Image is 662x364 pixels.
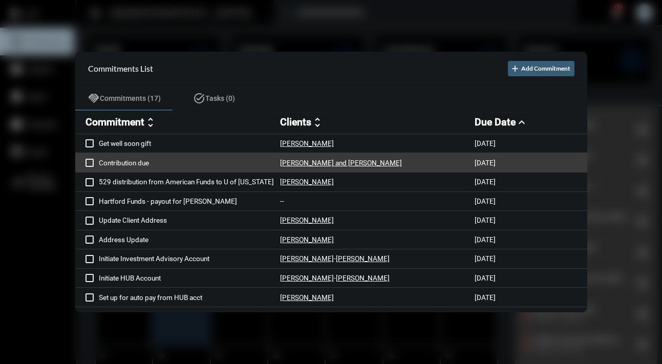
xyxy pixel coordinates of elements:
p: [PERSON_NAME] and [PERSON_NAME] [280,159,402,167]
span: Tasks (0) [205,94,235,102]
p: -- [280,197,284,205]
p: [PERSON_NAME] [280,139,334,147]
p: [DATE] [475,293,496,302]
span: Commitments (17) [100,94,161,102]
p: [DATE] [475,254,496,263]
mat-icon: add [510,63,520,74]
p: [PERSON_NAME] [280,293,334,302]
mat-icon: expand_less [516,116,528,129]
mat-icon: unfold_more [311,116,324,129]
p: [DATE] [475,197,496,205]
p: [DATE] [475,139,496,147]
p: [DATE] [475,235,496,244]
p: [DATE] [475,216,496,224]
p: Set up for auto pay from HUB acct [99,293,280,302]
h2: Clients [280,116,311,128]
mat-icon: handshake [88,92,100,104]
p: Get well soon gift [99,139,280,147]
h2: Due Date [475,116,516,128]
p: [DATE] [475,159,496,167]
p: [DATE] [475,178,496,186]
h2: Commitment [86,116,144,128]
p: - [334,274,336,282]
p: [DATE] [475,274,496,282]
p: 529 distribution from American Funds to U of [US_STATE] [99,178,280,186]
p: [PERSON_NAME] [280,254,334,263]
button: Add Commitment [508,61,574,76]
p: Contribution due [99,159,280,167]
p: Initiate HUB Account [99,274,280,282]
p: [PERSON_NAME] [280,178,334,186]
p: [PERSON_NAME] [280,216,334,224]
mat-icon: unfold_more [144,116,157,129]
p: [PERSON_NAME] [280,312,334,320]
p: [PERSON_NAME] [280,235,334,244]
h2: Commitments List [88,63,153,73]
p: [PERSON_NAME] [280,274,334,282]
p: Address Update [99,235,280,244]
p: - [334,254,336,263]
p: [DATE] [475,312,496,320]
mat-icon: task_alt [193,92,205,104]
p: Link Accounts to LBS [99,312,280,320]
p: [PERSON_NAME] [336,274,390,282]
p: Update Client Address [99,216,280,224]
p: [PERSON_NAME] [336,254,390,263]
p: Initiate Investment Advisory Account [99,254,280,263]
p: Hartford Funds - payout for [PERSON_NAME] [99,197,280,205]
